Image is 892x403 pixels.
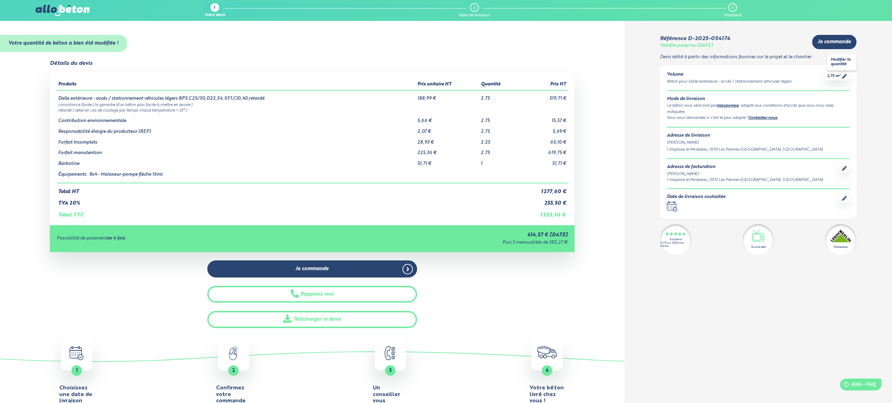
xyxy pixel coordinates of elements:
[205,13,225,18] div: Votre devis
[479,156,518,167] td: 1
[36,5,89,16] img: allobéton
[57,183,518,195] td: Total HT
[416,113,479,124] td: 5,66 €
[827,74,840,79] span: 2,75 m³
[667,115,849,121] div: Vous vous demandez si c’est le plus adapté ? .
[50,60,92,67] div: Détails du devis
[207,311,417,328] a: Télécharger le devis
[537,346,557,358] img: truck.c7a9816ed8b9b1312949.png
[57,195,518,206] td: TVA 20%
[667,177,823,183] div: 1 Impasse le Mirabeau, 13170 Les Pennes-[GEOGRAPHIC_DATA], [GEOGRAPHIC_DATA]
[416,145,479,156] td: 225,36 €
[748,116,777,120] a: Contactez-nous
[479,90,518,101] td: 2.75
[107,236,125,241] strong: en 4 fois
[416,156,479,167] td: 51,71 €
[57,79,416,90] th: Produits
[416,79,479,90] th: Prix unitaire HT
[667,171,823,177] div: [PERSON_NAME]
[518,135,568,145] td: 65,10 €
[57,113,416,124] td: Contribution environnementale
[667,97,849,102] div: Mode de livraison
[660,242,691,248] div: 4.7/5 sur 2300 avis clients
[818,39,851,45] span: Je commande
[751,245,766,249] div: Vu à la télé
[57,135,416,145] td: Forfait Incomplets
[834,245,847,249] div: Partenaire
[416,135,479,145] td: 28,93 €
[295,266,329,272] span: Je commande
[518,79,568,90] th: Prix HT
[731,6,733,10] div: 3
[57,107,567,113] td: retardé ( idéal en cas de coulage par temps chaud température > 25° )
[518,90,568,101] td: 519,71 €
[667,72,792,77] div: Volume
[717,104,739,108] a: mixopompe
[318,240,567,245] div: Puis 3 mensualités de 383,27 €
[670,238,682,241] div: Excellent
[518,183,568,195] td: 1 277,60 €
[660,43,713,48] div: Valable jusqu'au [DATE]
[389,368,392,373] span: 3
[479,145,518,156] td: 2.75
[57,156,416,167] td: Barbotine
[667,140,849,146] div: [PERSON_NAME]
[207,286,417,303] button: Rappelez-moi
[57,236,318,241] div: Possibilité de paiement
[518,206,568,218] td: 1 533,10 €
[459,13,490,18] div: Date de livraison
[57,145,416,156] td: Forfait manutention
[479,113,518,124] td: 2.75
[667,103,849,115] div: Le béton vous sera livré par , adapté aux conditions d'accès que vous nous avez indiquées.
[660,36,730,42] div: Référence D-2025-054174
[518,113,568,124] td: 15,57 €
[57,206,518,218] td: Total TTC
[667,133,849,138] div: Adresse de livraison
[416,124,479,135] td: 2,07 €
[473,6,475,10] div: 2
[459,3,490,18] a: 2 Date de livraison
[205,3,225,18] a: 1 Votre devis
[8,41,118,46] strong: Votre quantité de béton a bien été modifiée !
[724,3,741,18] a: 3 Paiement
[57,101,567,107] td: consistance fluide ( la garantie d’un béton plus facile à mettre en œuvre )
[667,195,725,200] div: Date de livraison souhaitée
[518,156,568,167] td: 51,71 €
[207,260,417,277] a: Je commande
[214,6,215,10] div: 1
[518,124,568,135] td: 5,69 €
[57,90,416,101] td: Dalle extérieure - accès / stationnement véhicules légers BPS C25/30,D22,S4,XF1,Cl0,40,retardé
[479,124,518,135] td: 2.75
[318,232,567,238] div: 414,57 € [DATE]
[546,368,549,373] span: 4
[57,167,416,183] td: Équipements : 8x4 - Malaxeur-pompe flèche 16ml
[479,135,518,145] td: 2.25
[724,13,741,18] div: Paiement
[518,195,568,206] td: 255,50 €
[667,165,823,170] div: Adresse de facturation
[416,90,479,101] td: 188,99 €
[232,368,235,373] span: 2
[667,147,849,153] div: 1 Impasse le Mirabeau, 13170 Les Pennes-[GEOGRAPHIC_DATA], [GEOGRAPHIC_DATA]
[479,79,518,90] th: Quantité
[76,368,78,373] span: 1
[518,145,568,156] td: 619,75 €
[812,35,856,49] a: Je commande
[57,124,416,135] td: Responsabilité élargie du producteur (REP)
[667,79,792,85] div: Béton pour Dalle extérieure - accès / stationnement véhicules légers
[660,55,856,60] p: Devis édité à partir des informations fournies sur le projet et le chantier
[830,376,884,395] iframe: Help widget launcher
